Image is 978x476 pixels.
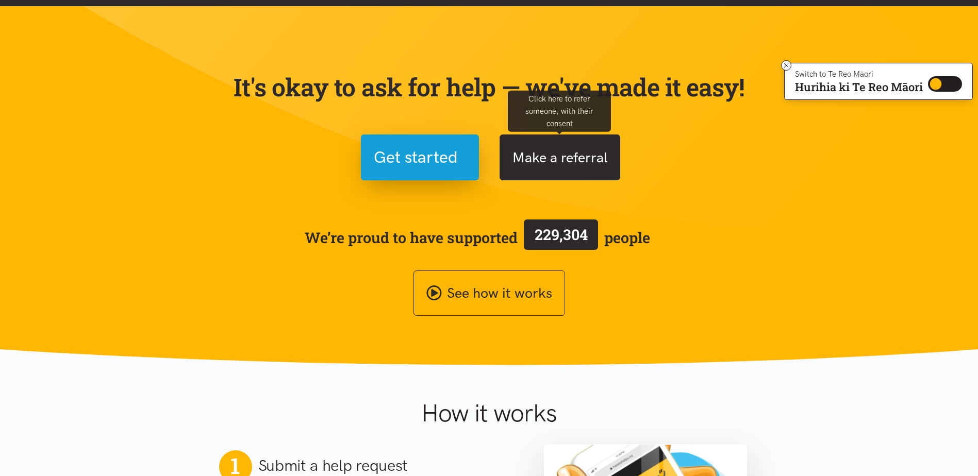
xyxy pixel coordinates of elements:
span: We’re proud to have supported people [305,217,650,258]
button: Get started [361,134,479,180]
p: Switch to Te Reo Māori [795,71,923,77]
p: Hurihia ki Te Reo Māori [795,82,923,92]
div: Click here to refer someone, with their consent [508,90,611,131]
button: Make a referral [500,134,620,180]
span: Get started [374,144,458,171]
h1: How it works [321,398,657,428]
a: See how it works [413,270,565,316]
p: It's okay to ask for help — we've made it easy! [231,72,747,102]
a: 229,304 [518,217,604,258]
span: 229,304 [535,225,588,244]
